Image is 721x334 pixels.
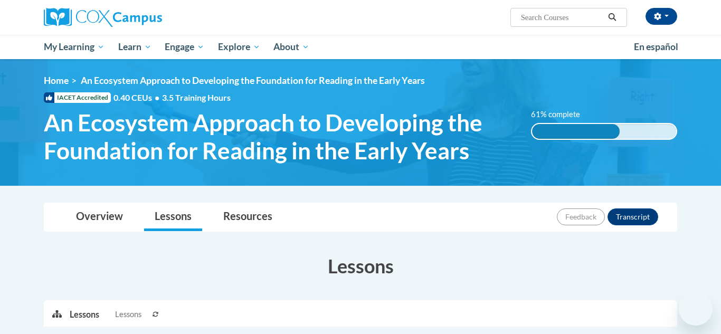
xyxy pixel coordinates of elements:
[604,11,620,24] button: Search
[37,35,111,59] a: My Learning
[158,35,211,59] a: Engage
[162,92,231,102] span: 3.5 Training Hours
[144,203,202,231] a: Lessons
[115,309,141,320] span: Lessons
[44,253,677,279] h3: Lessons
[646,8,677,25] button: Account Settings
[155,92,159,102] span: •
[28,35,693,59] div: Main menu
[70,309,99,320] p: Lessons
[118,41,151,53] span: Learn
[165,41,204,53] span: Engage
[65,203,134,231] a: Overview
[44,75,69,86] a: Home
[44,8,162,27] img: Cox Campus
[679,292,713,326] iframe: Button to launch messaging window
[44,41,105,53] span: My Learning
[111,35,158,59] a: Learn
[557,208,605,225] button: Feedback
[608,208,658,225] button: Transcript
[44,109,515,165] span: An Ecosystem Approach to Developing the Foundation for Reading in the Early Years
[44,92,111,103] span: IACET Accredited
[627,36,685,58] a: En español
[634,41,678,52] span: En español
[531,109,592,120] label: 61% complete
[113,92,162,103] span: 0.40 CEUs
[213,203,283,231] a: Resources
[532,124,620,139] div: 61% complete
[44,8,244,27] a: Cox Campus
[273,41,309,53] span: About
[218,41,260,53] span: Explore
[81,75,425,86] span: An Ecosystem Approach to Developing the Foundation for Reading in the Early Years
[267,35,317,59] a: About
[211,35,267,59] a: Explore
[520,11,604,24] input: Search Courses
